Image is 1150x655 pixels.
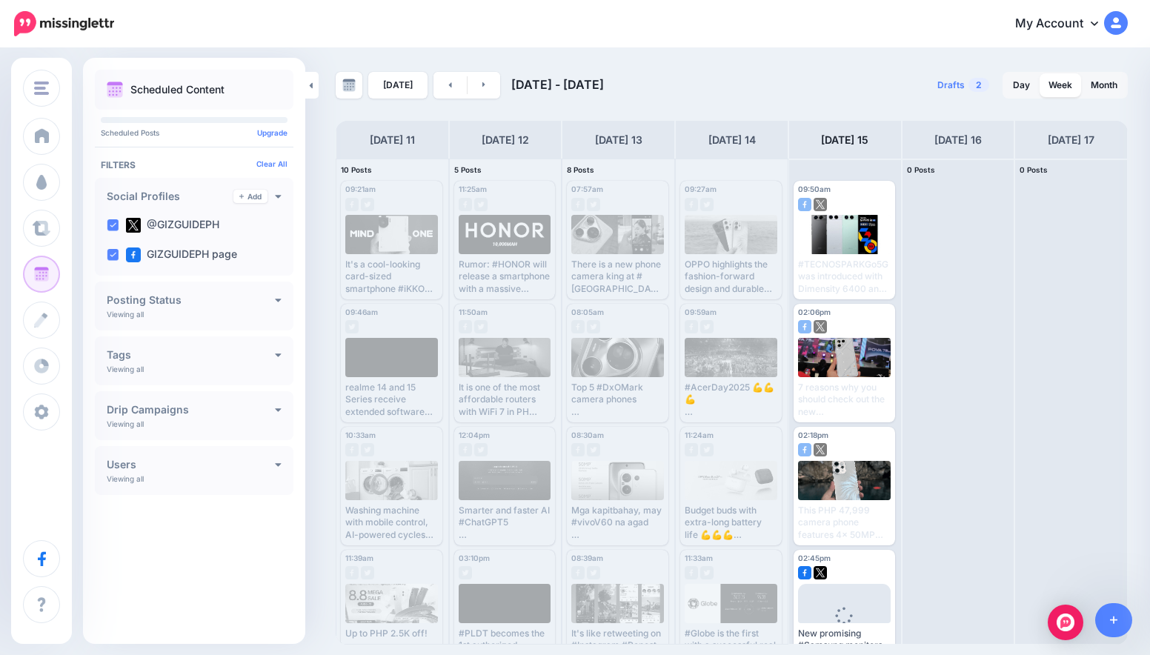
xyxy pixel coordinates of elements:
[1082,73,1126,97] a: Month
[824,607,865,645] div: Loading
[798,443,811,456] img: facebook-square.png
[798,382,891,418] div: 7 reasons why you should check out the new #TECNOPOVA7Ultra5G (even if you are a mobile gamer on ...
[459,382,551,418] div: It is one of the most affordable routers with WiFi 7 in PH #TPLink Read here: [URL][DOMAIN_NAME]
[685,198,698,211] img: facebook-grey-square.png
[968,78,989,92] span: 2
[1004,73,1039,97] a: Day
[1020,165,1048,174] span: 0 Posts
[1040,73,1081,97] a: Week
[459,430,490,439] span: 12:04pm
[685,505,777,541] div: Budget buds with extra-long battery life 💪💪💪 #OPPOEncoBuds3Pro Read here: [URL][DOMAIN_NAME]
[934,131,982,149] h4: [DATE] 16
[126,247,237,262] label: GIZGUIDEPH page
[708,131,756,149] h4: [DATE] 14
[345,443,359,456] img: facebook-grey-square.png
[571,505,664,541] div: Mga kapitbahay, may #vivoV60 na agad Read here: [URL][DOMAIN_NAME]
[685,184,717,193] span: 09:27am
[814,443,827,456] img: twitter-square.png
[685,430,714,439] span: 11:24am
[685,259,777,295] div: OPPO highlights the fashion-forward design and durable construction of the #Reno14Series5G. Read ...
[907,165,935,174] span: 0 Posts
[101,159,287,170] h4: Filters
[798,259,891,295] div: #TECNOSPARKGo5G was introduced with Dimensity 6400 and a large 6,000mAh battery. Read here: [URL]...
[459,320,472,333] img: facebook-grey-square.png
[571,443,585,456] img: facebook-grey-square.png
[482,131,529,149] h4: [DATE] 12
[459,198,472,211] img: facebook-grey-square.png
[567,165,594,174] span: 8 Posts
[685,566,698,579] img: facebook-grey-square.png
[342,79,356,92] img: calendar-grey-darker.png
[107,350,275,360] h4: Tags
[798,184,831,193] span: 09:50am
[685,443,698,456] img: facebook-grey-square.png
[107,82,123,98] img: calendar.png
[700,566,714,579] img: twitter-grey-square.png
[107,419,144,428] p: Viewing all
[798,198,811,211] img: facebook-square.png
[130,84,225,95] p: Scheduled Content
[571,553,603,562] span: 08:39am
[459,553,490,562] span: 03:10pm
[34,82,49,95] img: menu.png
[571,184,603,193] span: 07:57am
[233,190,267,203] a: Add
[685,553,713,562] span: 11:33am
[571,382,664,418] div: Top 5 #DxOMark camera phones 1. HUAWEI Pura 80 Ultra - 175 points 2. OPPO Find X8 Ultra - 169 poi...
[126,218,141,233] img: twitter-square.png
[345,198,359,211] img: facebook-grey-square.png
[107,459,275,470] h4: Users
[821,131,868,149] h4: [DATE] 15
[571,307,604,316] span: 08:05am
[454,165,482,174] span: 5 Posts
[341,165,372,174] span: 10 Posts
[700,443,714,456] img: twitter-grey-square.png
[571,198,585,211] img: facebook-grey-square.png
[345,320,359,333] img: twitter-grey-square.png
[126,247,141,262] img: facebook-square.png
[370,131,415,149] h4: [DATE] 11
[107,474,144,483] p: Viewing all
[1000,6,1128,42] a: My Account
[700,198,714,211] img: twitter-grey-square.png
[345,382,438,418] div: realme 14 and 15 Series receive extended software updates by up to 3 years for OS and 4 years for...
[107,365,144,373] p: Viewing all
[107,405,275,415] h4: Drip Campaigns
[345,259,438,295] div: It's a cool-looking card-sized smartphone #iKKO Read here: [URL][DOMAIN_NAME]
[700,320,714,333] img: twitter-grey-square.png
[107,295,275,305] h4: Posting Status
[361,443,374,456] img: twitter-grey-square.png
[459,259,551,295] div: Rumor: #HONOR will release a smartphone with a massive 10,000mAh capacity Read here: [URL][DOMAIN...
[928,72,998,99] a: Drafts2
[361,566,374,579] img: twitter-grey-square.png
[361,198,374,211] img: twitter-grey-square.png
[256,159,287,168] a: Clear All
[126,218,219,233] label: @GIZGUIDEPH
[595,131,642,149] h4: [DATE] 13
[101,129,287,136] p: Scheduled Posts
[459,184,487,193] span: 11:25am
[937,81,965,90] span: Drafts
[798,505,891,541] div: This PHP 47,999 camera phone features 4x 50MP high-end imaging sensors. See our sample shots here...
[459,443,472,456] img: facebook-grey-square.png
[345,505,438,541] div: Washing machine with mobile control, AI-powered cycles? You can get them at #WesternAppliances Re...
[474,198,488,211] img: twitter-grey-square.png
[814,566,827,579] img: twitter-square.png
[345,307,378,316] span: 09:46am
[571,320,585,333] img: facebook-grey-square.png
[587,443,600,456] img: twitter-grey-square.png
[798,307,831,316] span: 02:06pm
[511,77,604,92] span: [DATE] - [DATE]
[587,320,600,333] img: twitter-grey-square.png
[107,191,233,202] h4: Social Profiles
[798,553,831,562] span: 02:45pm
[685,307,717,316] span: 09:59am
[571,259,664,295] div: There is a new phone camera king at #[GEOGRAPHIC_DATA], the #HUAWEIPura80Ultra Read here: [URL][D...
[107,310,144,319] p: Viewing all
[345,566,359,579] img: facebook-grey-square.png
[345,553,373,562] span: 11:39am
[685,320,698,333] img: facebook-grey-square.png
[1048,131,1094,149] h4: [DATE] 17
[345,184,376,193] span: 09:21am
[571,566,585,579] img: facebook-grey-square.png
